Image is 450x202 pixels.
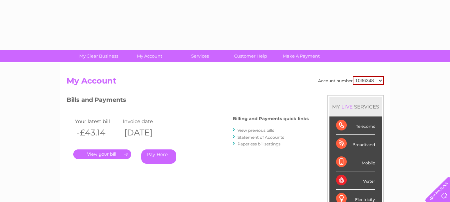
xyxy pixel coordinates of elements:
h2: My Account [67,76,384,89]
h3: Bills and Payments [67,95,309,107]
th: [DATE] [121,126,169,139]
a: Make A Payment [274,50,329,62]
h4: Billing and Payments quick links [233,116,309,121]
a: Pay Here [141,149,176,164]
a: My Clear Business [71,50,126,62]
a: My Account [122,50,177,62]
a: Services [173,50,227,62]
td: Your latest bill [73,117,121,126]
div: MY SERVICES [329,97,382,116]
a: View previous bills [237,128,274,133]
th: -£43.14 [73,126,121,139]
a: . [73,149,131,159]
div: LIVE [340,103,354,110]
div: Account number [318,76,384,85]
a: Paperless bill settings [237,141,280,146]
div: Mobile [336,153,375,171]
td: Invoice date [121,117,169,126]
div: Water [336,171,375,190]
div: Broadband [336,135,375,153]
a: Statement of Accounts [237,135,284,140]
a: Customer Help [223,50,278,62]
div: Telecoms [336,116,375,135]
